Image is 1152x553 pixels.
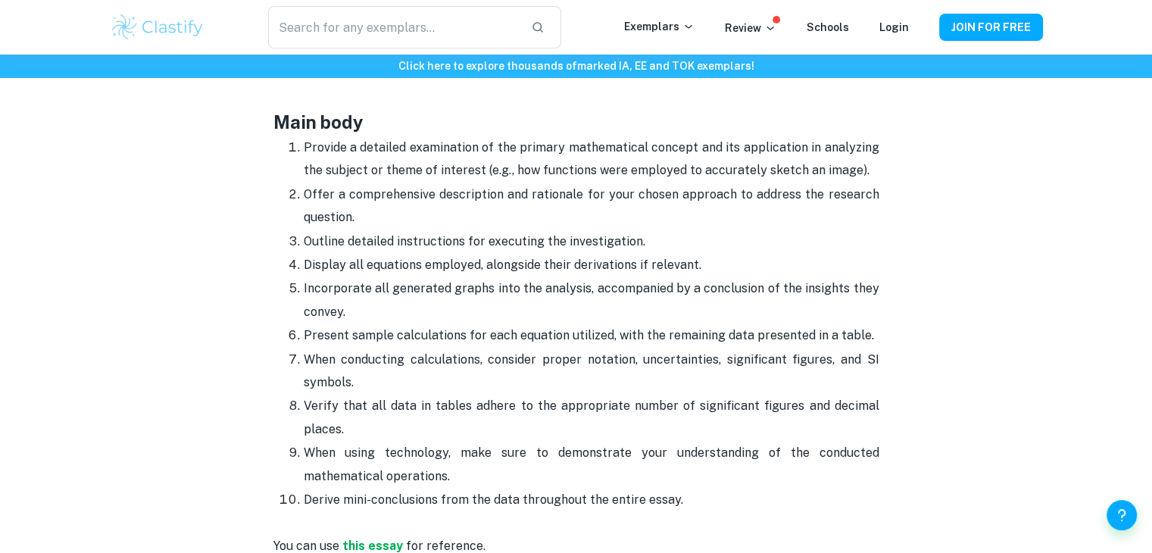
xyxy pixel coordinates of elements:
button: JOIN FOR FREE [939,14,1043,41]
a: Login [879,21,909,33]
p: Incorporate all generated graphs into the analysis, accompanied by a conclusion of the insights t... [304,277,879,323]
p: Derive mini-conclusions from the data throughout the entire essay. [304,489,879,511]
a: this essay [342,539,406,553]
p: Verify that all data in tables adhere to the appropriate number of significant figures and decima... [304,395,879,441]
input: Search for any exemplars... [268,6,518,48]
p: Provide a detailed examination of the primary mathematical concept and its application in analyzi... [304,136,879,183]
a: Schools [807,21,849,33]
p: Review [725,20,776,36]
p: Offer a comprehensive description and rationale for your chosen approach to address the research ... [304,183,879,230]
p: Present sample calculations for each equation utilized, with the remaining data presented in a ta... [304,324,879,347]
p: When using technology, make sure to demonstrate your understanding of the conducted mathematical ... [304,442,879,488]
button: Help and Feedback [1107,500,1137,530]
p: Display all equations employed, alongside their derivations if relevant. [304,254,879,276]
p: When conducting calculations, consider proper notation, uncertainties, significant figures, and S... [304,348,879,395]
p: Outline detailed instructions for executing the investigation. [304,230,879,253]
strong: Main body [273,111,364,133]
h6: Click here to explore thousands of marked IA, EE and TOK exemplars ! [3,58,1149,74]
strong: this essay [342,539,403,553]
img: Clastify logo [110,12,206,42]
p: Exemplars [624,18,695,35]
